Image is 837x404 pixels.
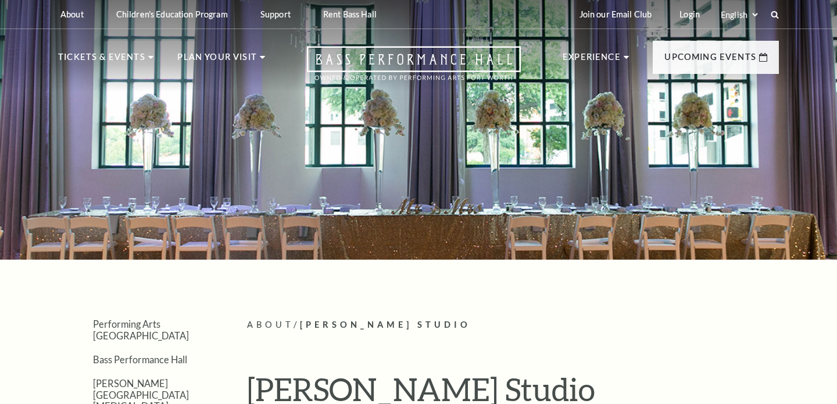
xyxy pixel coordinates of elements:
[300,320,471,329] span: [PERSON_NAME] Studio
[664,50,756,71] p: Upcoming Events
[247,318,779,332] p: /
[260,9,291,19] p: Support
[60,9,84,19] p: About
[718,9,760,20] select: Select:
[93,318,189,341] a: Performing Arts [GEOGRAPHIC_DATA]
[177,50,257,71] p: Plan Your Visit
[323,9,377,19] p: Rent Bass Hall
[58,50,145,71] p: Tickets & Events
[93,354,187,365] a: Bass Performance Hall
[247,320,294,329] span: About
[116,9,228,19] p: Children's Education Program
[563,50,621,71] p: Experience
